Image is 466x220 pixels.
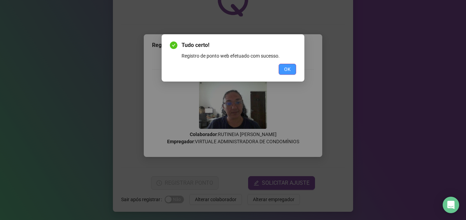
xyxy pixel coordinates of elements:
[182,41,296,49] span: Tudo certo!
[279,64,296,75] button: OK
[443,197,459,213] div: Open Intercom Messenger
[170,41,177,49] span: check-circle
[284,65,291,73] span: OK
[182,52,296,60] div: Registro de ponto web efetuado com sucesso.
